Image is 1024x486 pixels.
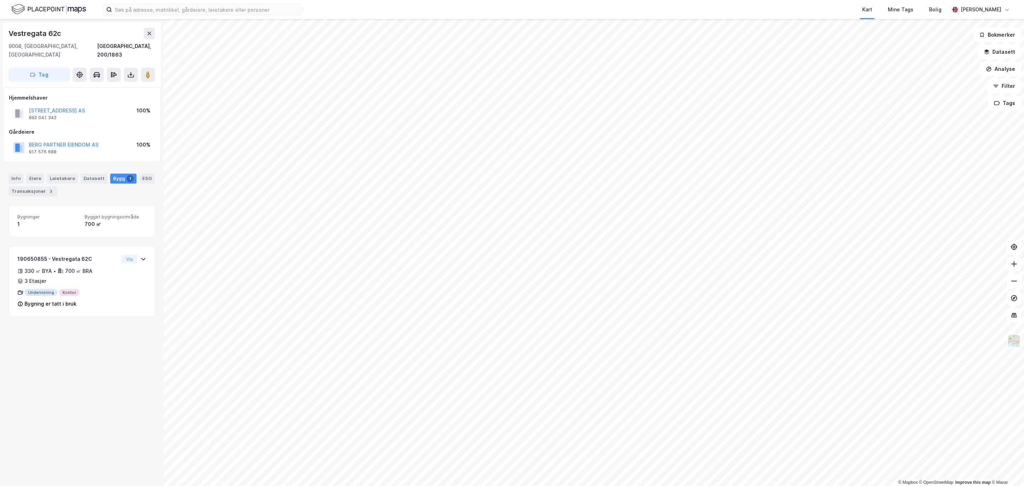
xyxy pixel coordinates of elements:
div: 330 ㎡ BYA [25,267,52,275]
div: Info [9,174,23,184]
iframe: Chat Widget [988,452,1024,486]
div: 9008, [GEOGRAPHIC_DATA], [GEOGRAPHIC_DATA] [9,42,97,59]
div: Bolig [929,5,942,14]
div: [GEOGRAPHIC_DATA], 200/1863 [97,42,155,59]
div: 100% [137,141,150,149]
div: Hjemmelshaver [9,94,155,102]
div: Bygg [110,174,137,184]
div: Eiere [26,174,44,184]
div: 3 Etasjer [25,277,46,285]
span: Bygninger [17,214,79,220]
div: 917 576 688 [29,149,57,155]
div: 892 041 342 [29,115,57,121]
div: 1 [127,175,134,182]
div: 700 ㎡ [85,220,146,228]
a: Improve this map [955,480,991,485]
div: Bygning er tatt i bruk [25,300,76,308]
button: Vis [122,255,138,263]
a: Mapbox [898,480,918,485]
img: logo.f888ab2527a4732fd821a326f86c7f29.svg [11,3,86,16]
button: Tags [988,96,1021,110]
div: [PERSON_NAME] [961,5,1001,14]
img: Z [1007,334,1021,348]
div: Datasett [81,174,107,184]
button: Tag [9,68,70,82]
div: Mine Tags [888,5,913,14]
input: Søk på adresse, matrikkel, gårdeiere, leietakere eller personer [112,4,302,15]
div: Vestregata 62c [9,28,63,39]
button: Datasett [978,45,1021,59]
button: Bokmerker [973,28,1021,42]
a: OpenStreetMap [919,480,954,485]
div: 3 [47,188,54,195]
button: Filter [987,79,1021,93]
div: Transaksjoner [9,186,57,196]
div: • [53,268,56,274]
div: 700 ㎡ BRA [65,267,92,275]
div: 1 [17,220,79,228]
div: Kart [862,5,872,14]
button: Analyse [980,62,1021,76]
div: ESG [139,174,155,184]
div: Leietakere [47,174,78,184]
div: 100% [137,106,150,115]
div: 190650855 - Vestregata 62C [17,255,119,263]
div: Gårdeiere [9,128,155,136]
span: Bygget bygningsområde [85,214,146,220]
